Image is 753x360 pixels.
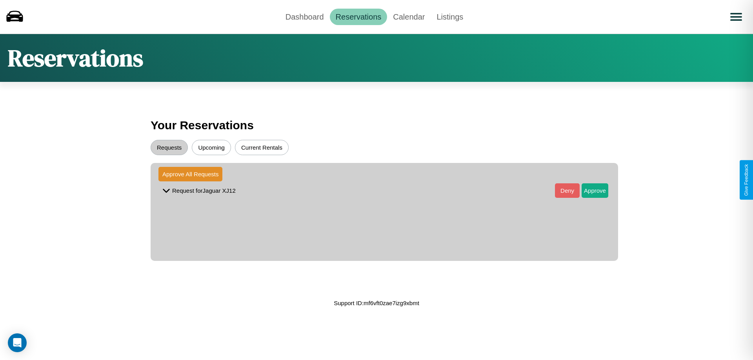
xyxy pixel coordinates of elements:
p: Request for Jaguar XJ12 [172,185,236,196]
a: Listings [431,9,469,25]
button: Approve [582,183,608,198]
a: Calendar [387,9,431,25]
button: Deny [555,183,580,198]
a: Dashboard [280,9,330,25]
button: Current Rentals [235,140,289,155]
button: Requests [151,140,188,155]
button: Open menu [725,6,747,28]
div: Open Intercom Messenger [8,333,27,352]
p: Support ID: mf6vft0zae7izg9xbmt [334,298,419,308]
h3: Your Reservations [151,115,602,136]
div: Give Feedback [744,164,749,196]
button: Approve All Requests [158,167,222,181]
a: Reservations [330,9,387,25]
h1: Reservations [8,42,143,74]
button: Upcoming [192,140,231,155]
